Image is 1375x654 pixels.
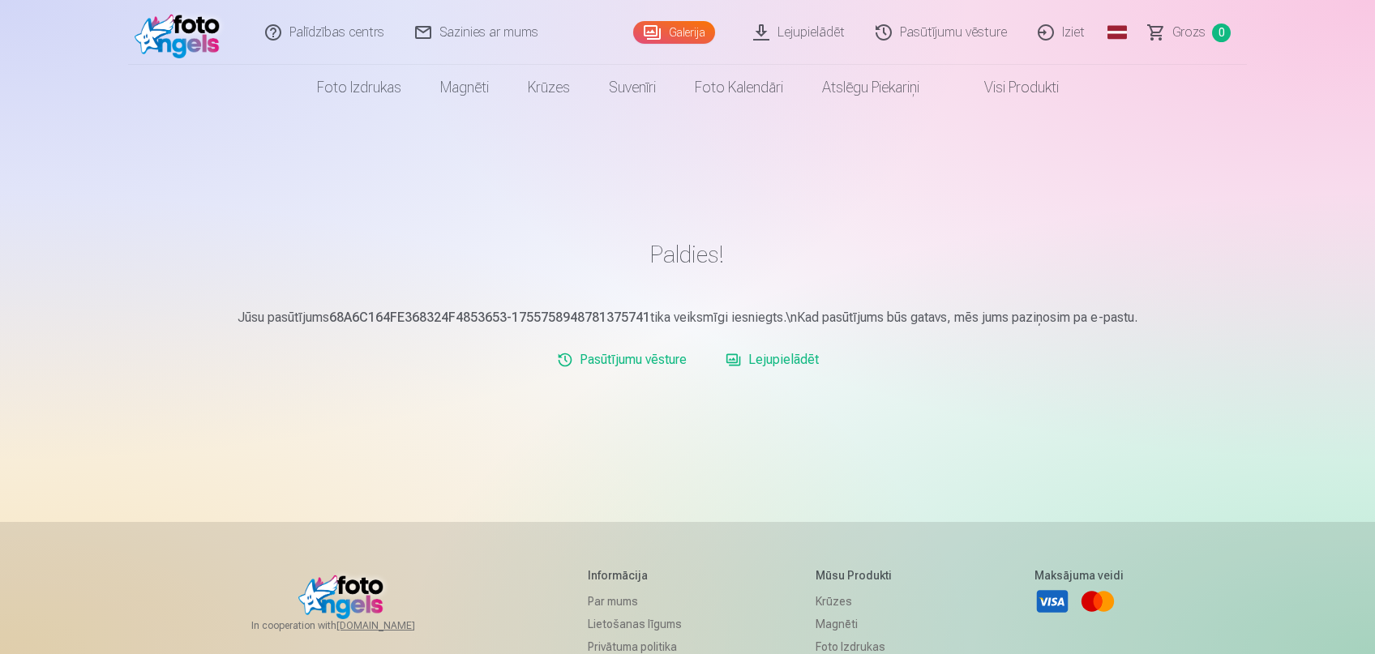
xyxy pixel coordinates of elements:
[589,65,675,110] a: Suvenīri
[675,65,803,110] a: Foto kalendāri
[1080,583,1116,619] a: Mastercard
[816,567,901,583] h5: Mūsu produkti
[1034,567,1124,583] h5: Maksājuma veidi
[329,310,650,325] b: 68A6C164FE368324F4853653-1755758948781375741
[508,65,589,110] a: Krūzes
[719,344,825,376] a: Lejupielādēt
[633,21,715,44] a: Galerija
[214,240,1161,269] h1: Paldies!
[336,619,454,632] a: [DOMAIN_NAME]
[588,590,682,613] a: Par mums
[1172,23,1206,42] span: Grozs
[251,619,454,632] span: In cooperation with
[939,65,1078,110] a: Visi produkti
[1212,24,1231,42] span: 0
[298,65,421,110] a: Foto izdrukas
[135,6,228,58] img: /fa1
[816,590,901,613] a: Krūzes
[588,613,682,635] a: Lietošanas līgums
[421,65,508,110] a: Magnēti
[214,308,1161,327] p: Jūsu pasūtījums tika veiksmīgi iesniegts.\nKad pasūtījums būs gatavs, mēs jums paziņosim pa e-pastu.
[803,65,939,110] a: Atslēgu piekariņi
[1034,583,1070,619] a: Visa
[550,344,693,376] a: Pasūtījumu vēsture
[588,567,682,583] h5: Informācija
[816,613,901,635] a: Magnēti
